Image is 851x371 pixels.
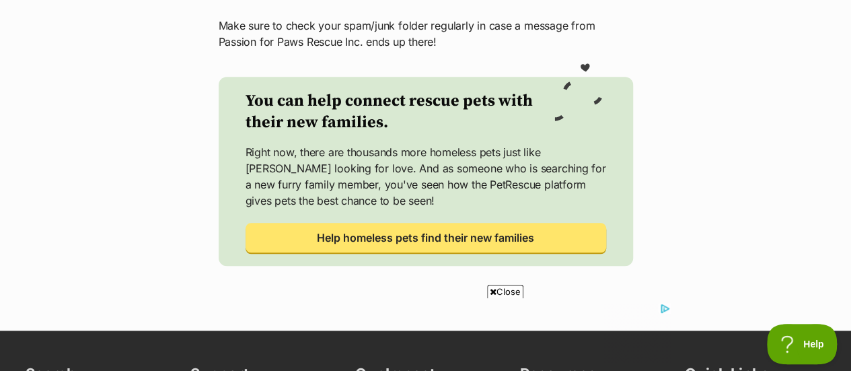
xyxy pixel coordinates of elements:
a: Help homeless pets find their new families [246,223,606,252]
p: Make sure to check your spam/junk folder regularly in case a message from Passion for Paws Rescue... [219,18,633,50]
p: Right now, there are thousands more homeless pets just like [PERSON_NAME] looking for love. And a... [246,144,606,209]
span: Help homeless pets find their new families [317,230,534,246]
span: Close [487,285,523,298]
iframe: Advertisement [181,304,671,364]
iframe: Help Scout Beacon - Open [767,324,838,364]
h2: You can help connect rescue pets with their new families. [246,90,552,133]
